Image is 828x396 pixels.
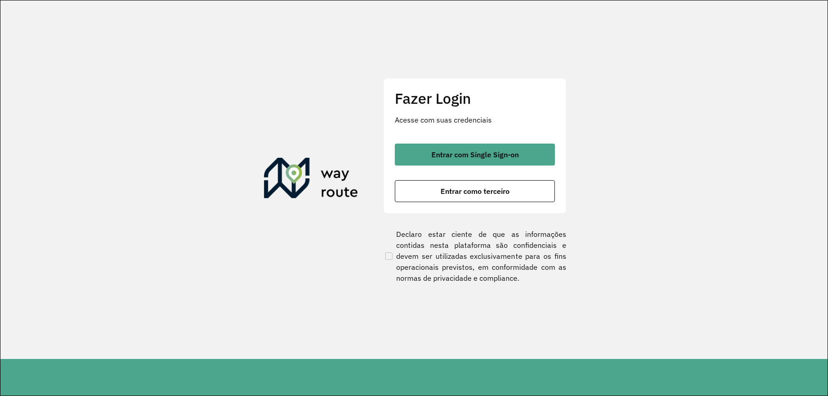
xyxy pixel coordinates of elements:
[395,114,555,125] p: Acesse com suas credenciais
[441,187,510,195] span: Entrar como terceiro
[395,90,555,107] h2: Fazer Login
[395,180,555,202] button: button
[383,229,566,284] label: Declaro estar ciente de que as informações contidas nesta plataforma são confidenciais e devem se...
[395,144,555,166] button: button
[264,158,358,202] img: Roteirizador AmbevTech
[431,151,519,158] span: Entrar com Single Sign-on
